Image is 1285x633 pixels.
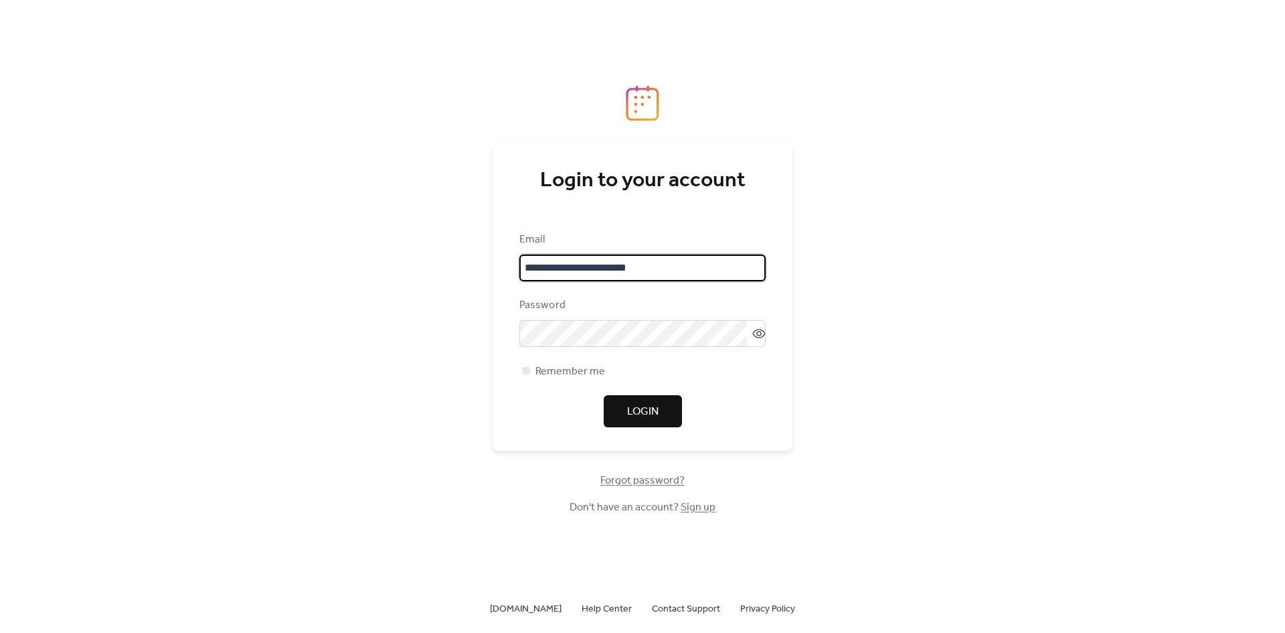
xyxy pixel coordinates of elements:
[626,85,659,121] img: logo
[582,602,632,618] span: Help Center
[627,404,659,420] span: Login
[740,602,795,618] span: Privacy Policy
[490,602,562,618] span: [DOMAIN_NAME]
[600,477,685,484] a: Forgot password?
[570,500,715,516] span: Don't have an account?
[604,395,682,427] button: Login
[652,602,720,618] span: Contact Support
[519,297,763,313] div: Password
[600,473,685,489] span: Forgot password?
[582,600,632,617] a: Help Center
[535,364,605,380] span: Remember me
[652,600,720,617] a: Contact Support
[681,497,715,518] a: Sign up
[519,167,766,194] div: Login to your account
[490,600,562,617] a: [DOMAIN_NAME]
[519,232,763,248] div: Email
[740,600,795,617] a: Privacy Policy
